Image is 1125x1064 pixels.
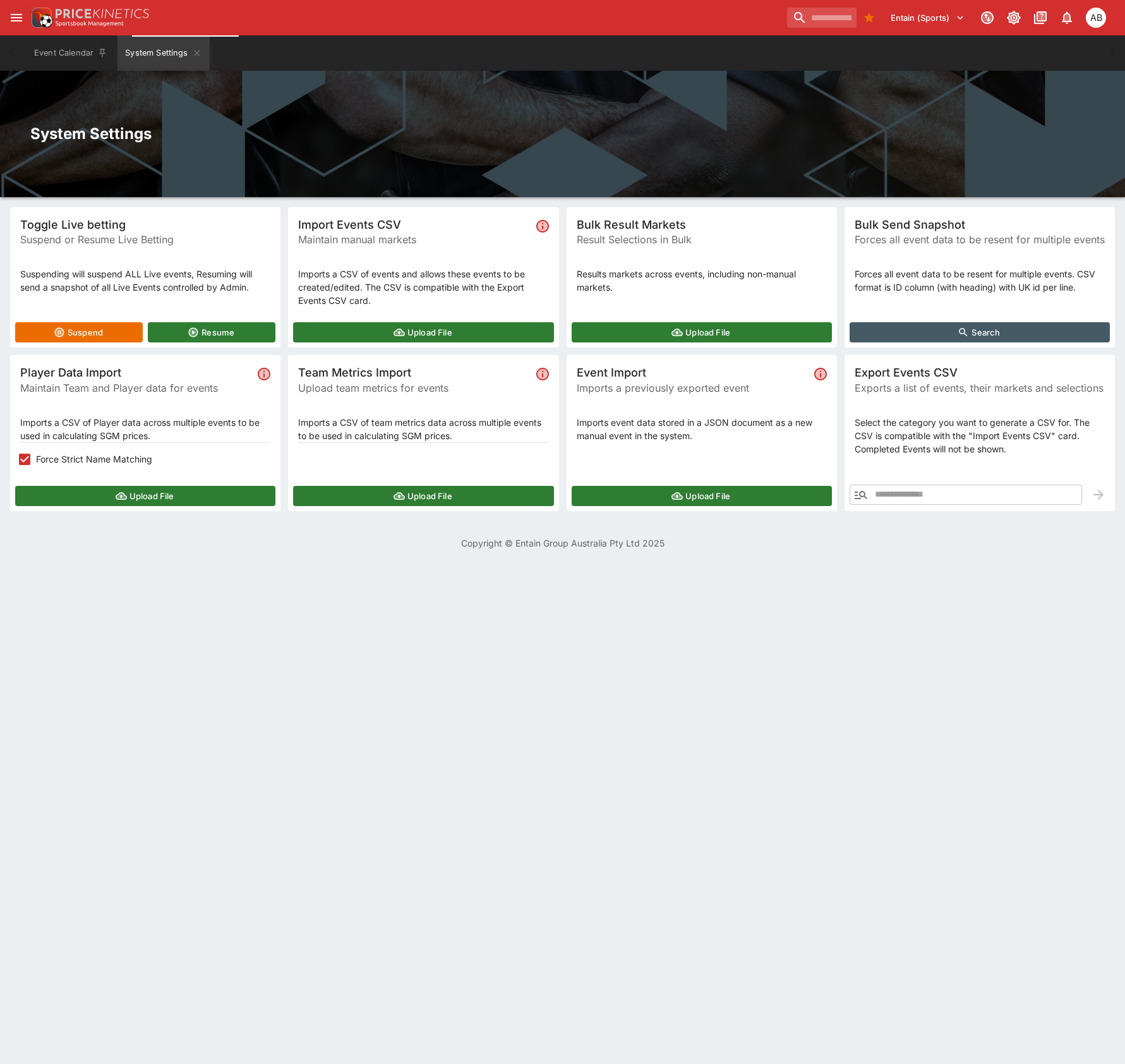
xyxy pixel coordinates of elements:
button: open drawer [5,6,28,29]
span: Event Import [577,365,809,380]
p: Imports a CSV of Player data across multiple events to be used in calculating SGM prices. [20,416,270,442]
span: Suspend or Resume Live Betting [20,232,270,247]
img: PriceKinetics [56,9,149,18]
span: Import Events CSV [298,217,531,232]
button: Suspend [15,322,143,342]
span: Force Strict Name Matching [36,452,152,466]
button: Search [850,322,1110,342]
p: Suspending will suspend ALL Live events, Resuming will send a snapshot of all Live Events control... [20,267,270,294]
button: Upload File [572,322,832,342]
button: Event Calendar [27,35,115,71]
input: search [787,8,857,28]
span: Upload team metrics for events [298,380,531,396]
button: Alex Bothe [1082,4,1110,32]
p: Results markets across events, including non-manual markets. [577,267,827,294]
span: Maintain Team and Player data for events [20,380,253,396]
button: Select Tenant [883,8,972,28]
p: Forces all event data to be resent for multiple events. CSV format is ID column (with heading) wi... [855,267,1105,294]
span: Forces all event data to be resent for multiple events [855,232,1105,247]
p: Imports event data stored in a JSON document as a new manual event in the system. [577,416,827,442]
span: Toggle Live betting [20,217,270,232]
img: PriceKinetics Logo [28,5,53,30]
span: Team Metrics Import [298,365,531,380]
button: Toggle light/dark mode [1002,6,1025,29]
button: Notifications [1056,6,1078,29]
span: Result Selections in Bulk [577,232,827,247]
button: System Settings [117,35,209,71]
p: Imports a CSV of team metrics data across multiple events to be used in calculating SGM prices. [298,416,548,442]
button: Resume [148,322,275,342]
h2: System Settings [30,124,1095,143]
img: Sportsbook Management [56,21,124,27]
button: Upload File [15,486,275,506]
span: Bulk Result Markets [577,217,827,232]
span: Imports a previously exported event [577,380,809,396]
button: Connected to PK [976,6,999,29]
button: Upload File [572,486,832,506]
button: Upload File [293,322,553,342]
div: Alex Bothe [1086,8,1106,28]
span: Export Events CSV [855,365,1105,380]
span: Maintain manual markets [298,232,531,247]
p: Imports a CSV of events and allows these events to be created/edited. The CSV is compatible with ... [298,267,548,307]
button: Documentation [1029,6,1052,29]
span: Player Data Import [20,365,253,380]
p: Select the category you want to generate a CSV for. The CSV is compatible with the "Import Events... [855,416,1105,456]
span: Exports a list of events, their markets and selections [855,380,1105,396]
button: Bookmarks [859,8,879,28]
button: Upload File [293,486,553,506]
span: Bulk Send Snapshot [855,217,1105,232]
